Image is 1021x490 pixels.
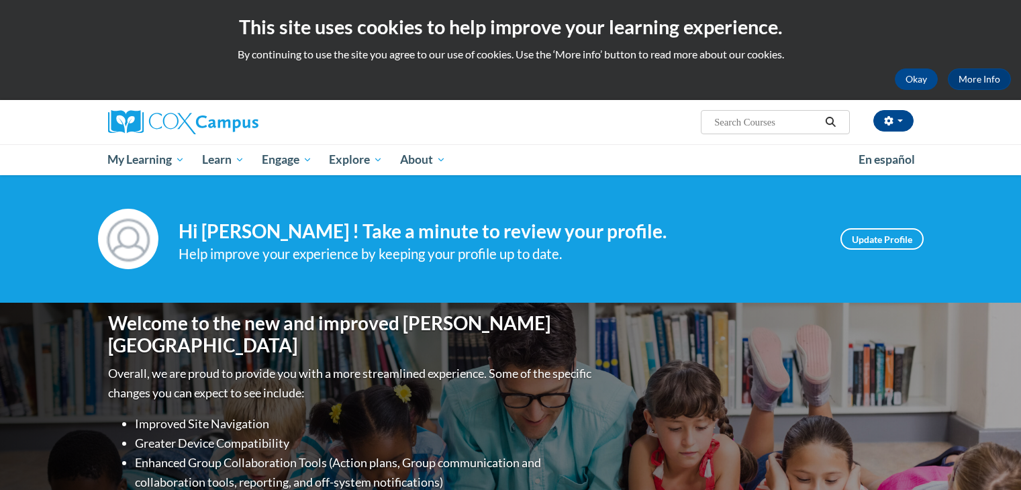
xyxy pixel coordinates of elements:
[193,144,253,175] a: Learn
[859,152,915,166] span: En español
[820,114,840,130] button: Search
[135,414,595,434] li: Improved Site Navigation
[108,110,258,134] img: Cox Campus
[99,144,194,175] a: My Learning
[873,110,914,132] button: Account Settings
[135,434,595,453] li: Greater Device Compatibility
[108,110,363,134] a: Cox Campus
[329,152,383,168] span: Explore
[895,68,938,90] button: Okay
[107,152,185,168] span: My Learning
[391,144,454,175] a: About
[253,144,321,175] a: Engage
[10,13,1011,40] h2: This site uses cookies to help improve your learning experience.
[88,144,934,175] div: Main menu
[840,228,924,250] a: Update Profile
[179,220,820,243] h4: Hi [PERSON_NAME] ! Take a minute to review your profile.
[850,146,924,174] a: En español
[108,312,595,357] h1: Welcome to the new and improved [PERSON_NAME][GEOGRAPHIC_DATA]
[713,114,820,130] input: Search Courses
[948,68,1011,90] a: More Info
[10,47,1011,62] p: By continuing to use the site you agree to our use of cookies. Use the ‘More info’ button to read...
[400,152,446,168] span: About
[320,144,391,175] a: Explore
[262,152,312,168] span: Engage
[98,209,158,269] img: Profile Image
[202,152,244,168] span: Learn
[179,243,820,265] div: Help improve your experience by keeping your profile up to date.
[108,364,595,403] p: Overall, we are proud to provide you with a more streamlined experience. Some of the specific cha...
